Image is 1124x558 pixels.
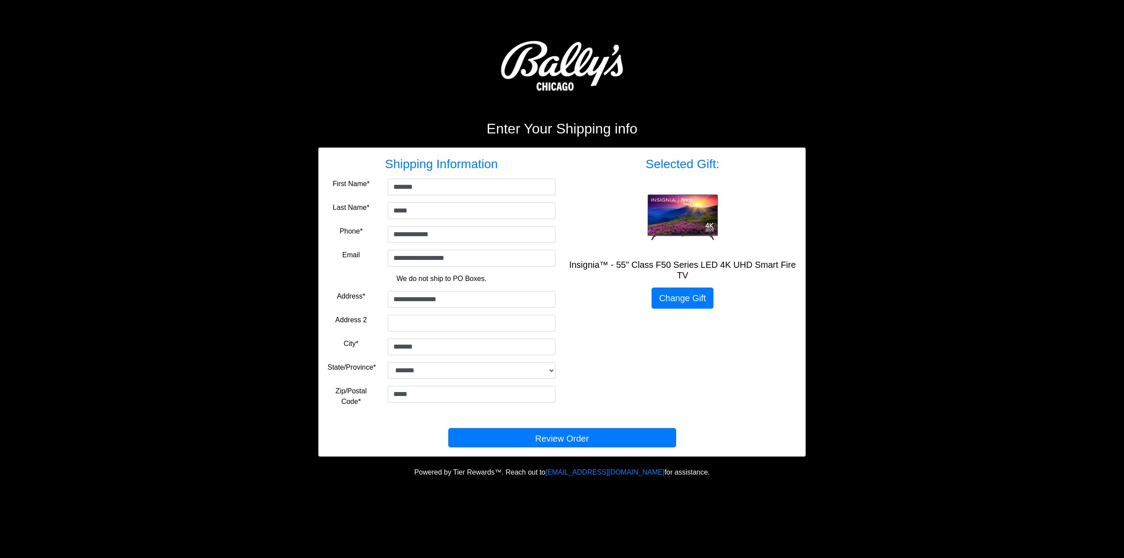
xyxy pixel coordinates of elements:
[414,468,710,476] span: Powered by Tier Rewards™. Reach out to for assistance.
[482,22,642,110] img: Logo
[342,250,360,260] label: Email
[652,288,713,309] a: Change Gift
[339,226,363,237] label: Phone*
[318,120,806,137] h2: Enter Your Shipping info
[648,194,718,240] img: Insignia™ - 55" Class F50 Series LED 4K UHD Smart Fire TV
[328,362,376,373] label: State/Province*
[569,259,796,281] h5: Insignia™ - 55" Class F50 Series LED 4K UHD Smart Fire TV
[335,315,367,325] label: Address 2
[337,291,365,302] label: Address*
[448,428,676,447] button: Review Order
[545,468,664,476] a: [EMAIL_ADDRESS][DOMAIN_NAME]
[328,386,375,407] label: Zip/Postal Code*
[334,274,549,284] p: We do not ship to PO Boxes.
[333,202,370,213] label: Last Name*
[328,157,555,172] h3: Shipping Information
[344,338,359,349] label: City*
[332,179,369,189] label: First Name*
[569,157,796,172] h3: Selected Gift:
